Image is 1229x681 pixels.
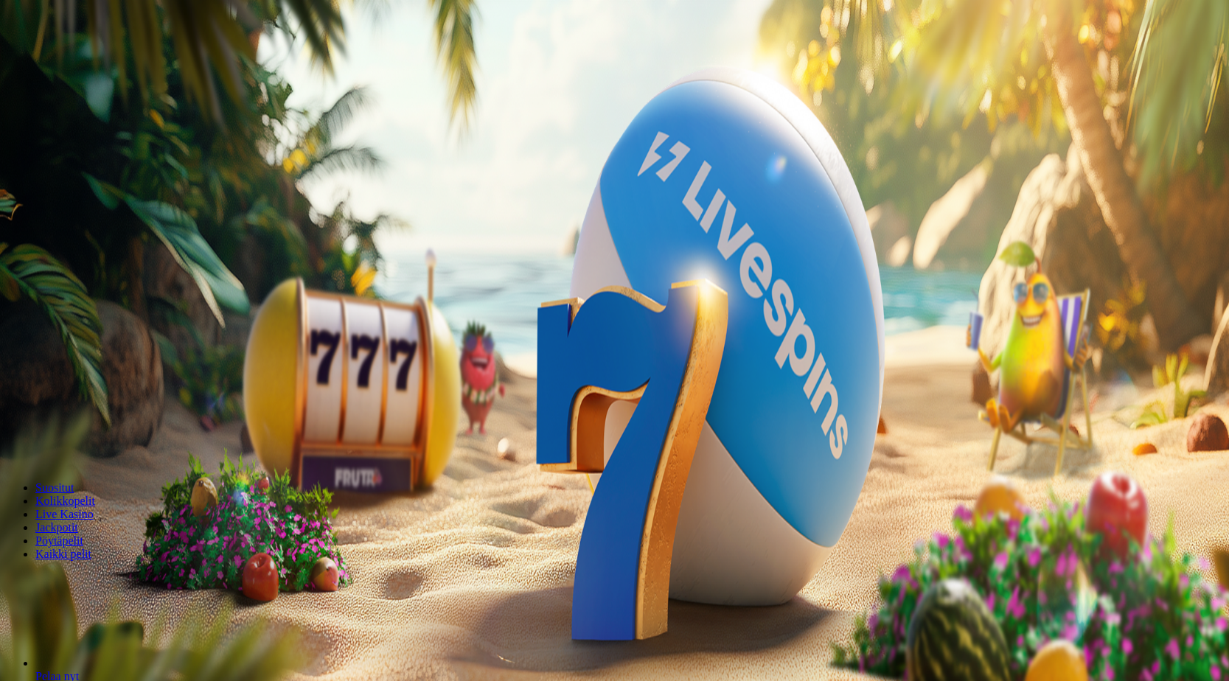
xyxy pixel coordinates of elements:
[35,548,91,560] a: Kaikki pelit
[6,456,1223,588] header: Lobby
[35,508,94,520] a: Live Kasino
[35,534,83,547] a: Pöytäpelit
[6,456,1223,561] nav: Lobby
[35,521,78,534] a: Jackpotit
[35,495,95,507] a: Kolikkopelit
[35,481,74,494] a: Suositut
